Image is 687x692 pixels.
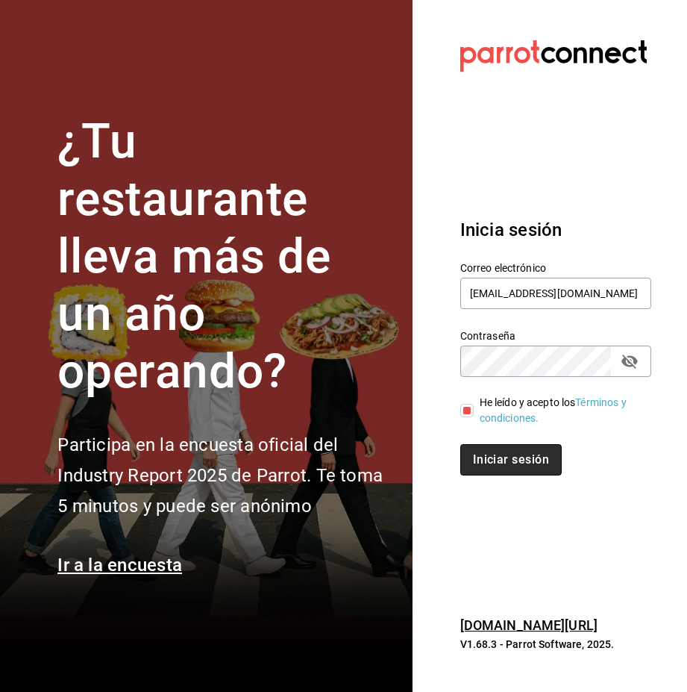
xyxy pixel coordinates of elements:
[460,617,597,633] a: [DOMAIN_NAME][URL]
[57,430,394,521] h2: Participa en la encuesta oficial del Industry Report 2025 de Parrot. Te toma 5 minutos y puede se...
[460,216,651,243] h3: Inicia sesión
[57,555,182,576] a: Ir a la encuesta
[460,331,651,341] label: Contraseña
[460,263,651,273] label: Correo electrónico
[460,278,651,309] input: Ingresa tu correo electrónico
[57,113,394,400] h1: ¿Tu restaurante lleva más de un año operando?
[617,349,642,374] button: passwordField
[460,637,651,652] p: V1.68.3 - Parrot Software, 2025.
[460,444,562,476] button: Iniciar sesión
[480,395,639,426] div: He leído y acepto los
